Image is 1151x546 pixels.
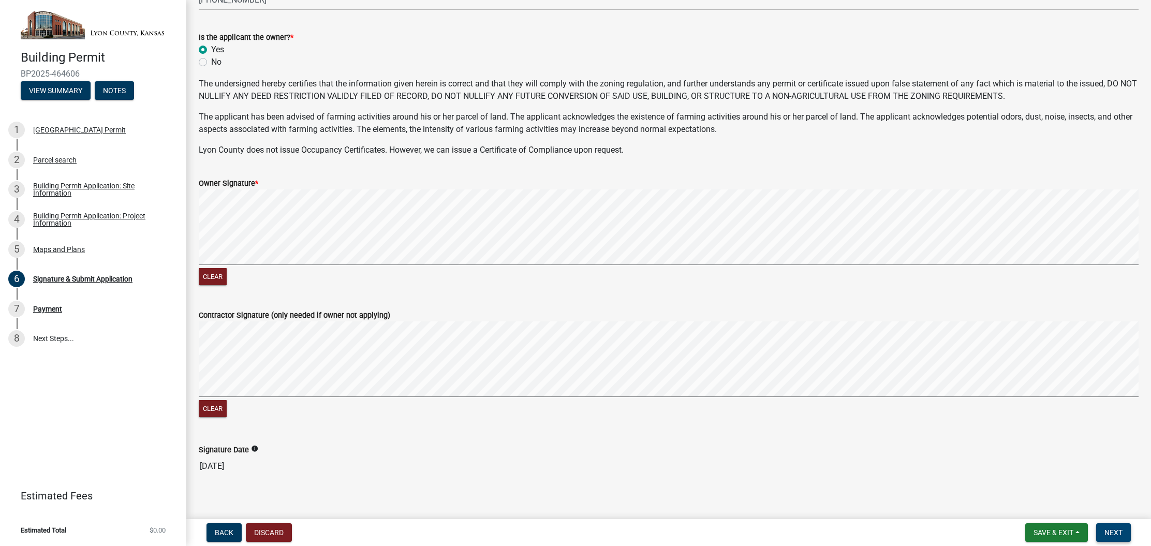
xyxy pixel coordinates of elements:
[215,528,233,537] span: Back
[8,330,25,347] div: 8
[33,156,77,164] div: Parcel search
[21,69,166,79] span: BP2025-464606
[21,11,170,39] img: Lyon County, Kansas
[251,445,258,452] i: info
[8,122,25,138] div: 1
[206,523,242,542] button: Back
[246,523,292,542] button: Discard
[8,301,25,317] div: 7
[1104,528,1123,537] span: Next
[199,180,258,187] label: Owner Signature
[33,126,126,134] div: [GEOGRAPHIC_DATA] Permit
[211,56,222,68] label: No
[1025,523,1088,542] button: Save & Exit
[8,211,25,228] div: 4
[95,87,134,96] wm-modal-confirm: Notes
[33,246,85,253] div: Maps and Plans
[8,181,25,198] div: 3
[8,485,170,506] a: Estimated Fees
[33,182,170,197] div: Building Permit Application: Site Information
[8,241,25,258] div: 5
[199,447,249,454] label: Signature Date
[199,312,390,319] label: Contractor Signature (only needed if owner not applying)
[150,527,166,534] span: $0.00
[1034,528,1073,537] span: Save & Exit
[199,111,1139,136] p: The applicant has been advised of farming activities around his or her parcel of land. The applic...
[199,78,1139,102] p: The undersigned hereby certifies that the information given herein is correct and that they will ...
[21,81,91,100] button: View Summary
[21,50,178,65] h4: Building Permit
[199,400,227,417] button: Clear
[8,152,25,168] div: 2
[199,144,1139,156] p: Lyon County does not issue Occupancy Certificates. However, we can issue a Certificate of Complia...
[95,81,134,100] button: Notes
[1096,523,1131,542] button: Next
[33,212,170,227] div: Building Permit Application: Project Information
[21,527,66,534] span: Estimated Total
[33,305,62,313] div: Payment
[199,34,293,41] label: Is the applicant the owner?
[33,275,132,283] div: Signature & Submit Application
[211,43,224,56] label: Yes
[21,87,91,96] wm-modal-confirm: Summary
[8,271,25,287] div: 6
[199,268,227,285] button: Clear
